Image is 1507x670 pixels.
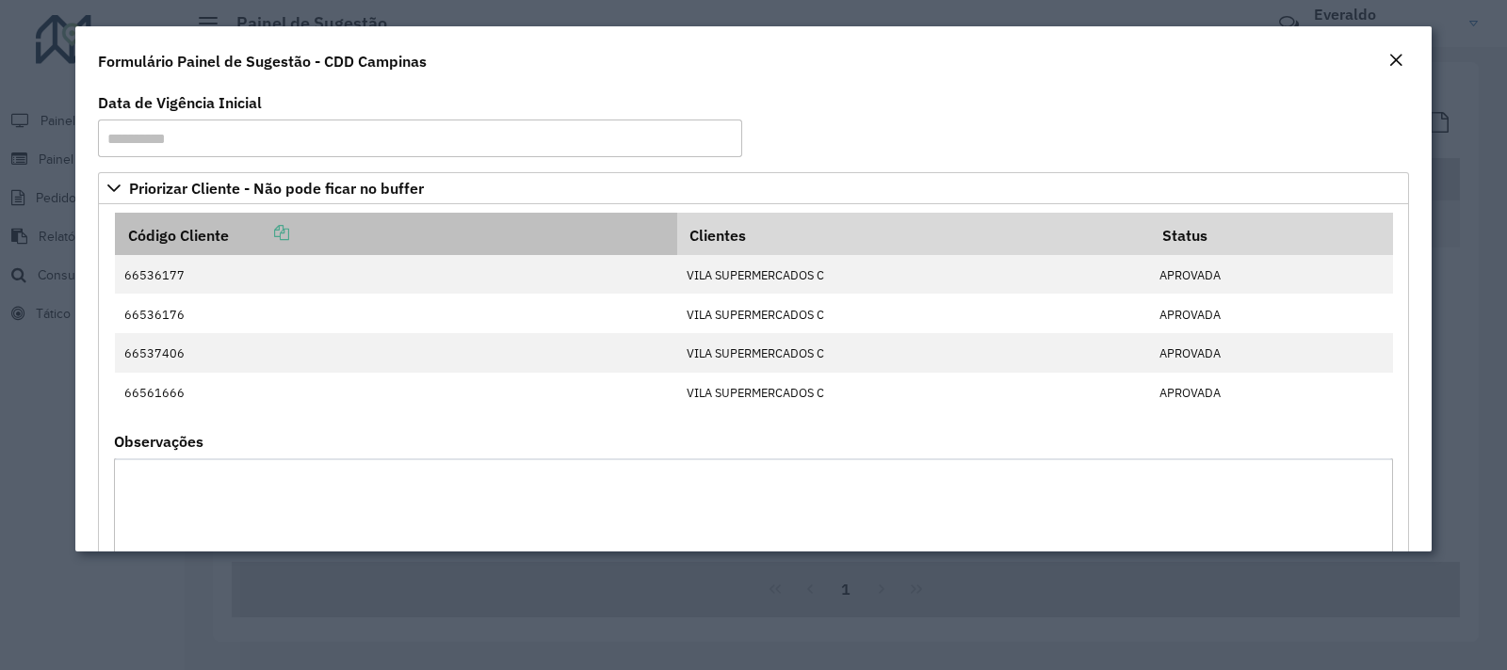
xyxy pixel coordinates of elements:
[128,226,229,245] font: Código Cliente
[98,93,262,112] font: Data de Vigência Inicial
[124,267,185,283] font: 66536177
[689,226,746,245] font: Clientes
[687,267,824,283] font: VILA SUPERMERCADOS C
[124,307,185,323] font: 66536176
[1388,53,1403,68] em: Fechar
[129,179,424,198] font: Priorizar Cliente - Não pode ficar no buffer
[1159,307,1221,323] font: APROVADA
[98,52,427,71] font: Formulário Painel de Sugestão - CDD Campinas
[98,172,1409,204] a: Priorizar Cliente - Não pode ficar no buffer
[687,307,824,323] font: VILA SUPERMERCADOS C
[1159,385,1221,401] font: APROVADA
[114,432,203,451] font: Observações
[1162,226,1207,245] font: Status
[124,385,185,401] font: 66561666
[1159,267,1221,283] font: APROVADA
[687,345,824,361] font: VILA SUPERMERCADOS C
[1383,49,1409,73] button: Fechar
[687,385,824,401] font: VILA SUPERMERCADOS C
[229,223,289,242] a: Copiar
[1159,345,1221,361] font: APROVADA
[124,345,185,361] font: 66537406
